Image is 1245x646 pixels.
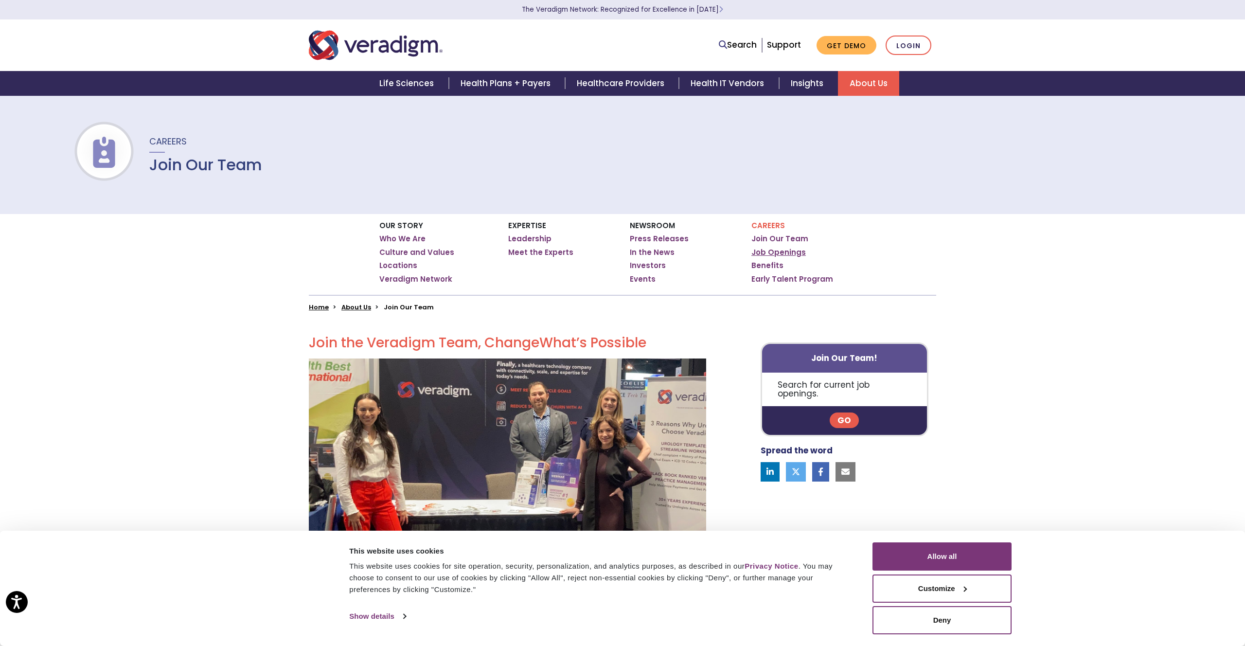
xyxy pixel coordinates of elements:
[630,274,656,284] a: Events
[379,234,426,244] a: Who We Are
[341,303,371,312] a: About Us
[811,352,877,364] strong: Join Our Team!
[508,234,551,244] a: Leadership
[745,562,798,570] a: Privacy Notice
[762,373,927,406] p: Search for current job openings.
[309,335,706,351] h2: Join the Veradigm Team, Change
[779,71,838,96] a: Insights
[751,248,806,257] a: Job Openings
[872,606,1012,634] button: Deny
[817,36,876,55] a: Get Demo
[630,248,675,257] a: In the News
[309,303,329,312] a: Home
[508,248,573,257] a: Meet the Experts
[872,542,1012,571] button: Allow all
[761,445,833,456] strong: Spread the word
[379,248,454,257] a: Culture and Values
[630,234,689,244] a: Press Releases
[449,71,565,96] a: Health Plans + Payers
[565,71,679,96] a: Healthcare Providers
[522,5,723,14] a: The Veradigm Network: Recognized for Excellence in [DATE]Learn More
[368,71,448,96] a: Life Sciences
[719,5,723,14] span: Learn More
[630,261,666,270] a: Investors
[751,274,833,284] a: Early Talent Program
[379,261,417,270] a: Locations
[886,36,931,55] a: Login
[679,71,779,96] a: Health IT Vendors
[838,71,899,96] a: About Us
[349,609,406,624] a: Show details
[149,135,187,147] span: Careers
[379,274,452,284] a: Veradigm Network
[767,39,801,51] a: Support
[719,38,757,52] a: Search
[830,413,859,428] a: Go
[751,261,783,270] a: Benefits
[309,29,443,61] img: Veradigm logo
[872,574,1012,603] button: Customize
[149,156,262,174] h1: Join Our Team
[539,333,646,352] span: What’s Possible
[751,234,808,244] a: Join Our Team
[349,545,851,557] div: This website uses cookies
[349,560,851,595] div: This website uses cookies for site operation, security, personalization, and analytics purposes, ...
